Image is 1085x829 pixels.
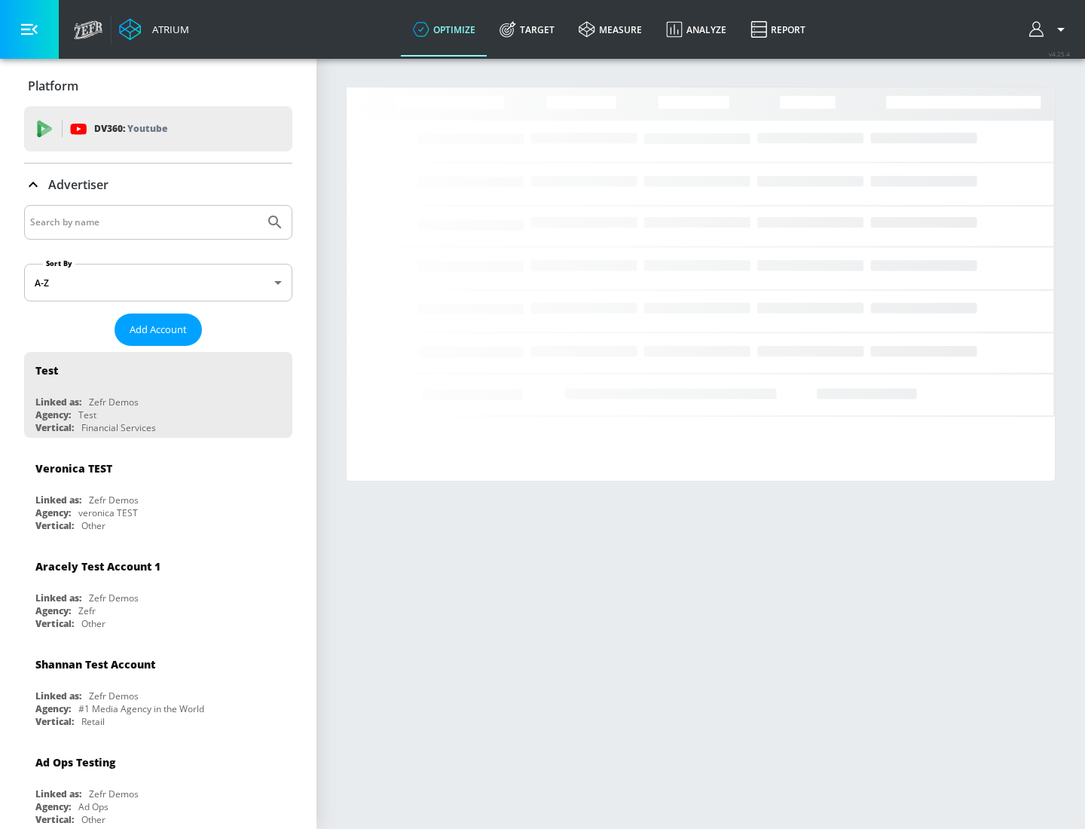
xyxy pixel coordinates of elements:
[35,559,160,574] div: Aracely Test Account 1
[89,690,139,702] div: Zefr Demos
[127,121,167,136] p: Youtube
[35,592,81,604] div: Linked as:
[24,548,292,634] div: Aracely Test Account 1Linked as:Zefr DemosAgency:ZefrVertical:Other
[24,352,292,438] div: TestLinked as:Zefr DemosAgency:TestVertical:Financial Services
[146,23,189,36] div: Atrium
[89,494,139,506] div: Zefr Demos
[35,604,71,617] div: Agency:
[43,258,75,268] label: Sort By
[35,519,74,532] div: Vertical:
[89,592,139,604] div: Zefr Demos
[738,2,818,57] a: Report
[78,604,96,617] div: Zefr
[24,164,292,206] div: Advertiser
[487,2,567,57] a: Target
[401,2,487,57] a: optimize
[81,421,156,434] div: Financial Services
[130,321,187,338] span: Add Account
[81,519,105,532] div: Other
[35,657,155,671] div: Shannan Test Account
[35,396,81,408] div: Linked as:
[119,18,189,41] a: Atrium
[24,450,292,536] div: Veronica TESTLinked as:Zefr DemosAgency:veronica TESTVertical:Other
[654,2,738,57] a: Analyze
[35,755,115,769] div: Ad Ops Testing
[24,65,292,107] div: Platform
[81,715,105,728] div: Retail
[78,800,108,813] div: Ad Ops
[35,494,81,506] div: Linked as:
[35,363,58,378] div: Test
[1049,50,1070,58] span: v 4.25.4
[35,617,74,630] div: Vertical:
[35,702,71,715] div: Agency:
[24,106,292,151] div: DV360: Youtube
[89,396,139,408] div: Zefr Demos
[35,506,71,519] div: Agency:
[48,176,108,193] p: Advertiser
[89,788,139,800] div: Zefr Demos
[24,646,292,732] div: Shannan Test AccountLinked as:Zefr DemosAgency:#1 Media Agency in the WorldVertical:Retail
[35,461,112,476] div: Veronica TEST
[35,421,74,434] div: Vertical:
[81,617,105,630] div: Other
[35,800,71,813] div: Agency:
[78,408,96,421] div: Test
[81,813,105,826] div: Other
[94,121,167,137] p: DV360:
[28,78,78,94] p: Platform
[30,213,258,232] input: Search by name
[78,702,204,715] div: #1 Media Agency in the World
[35,408,71,421] div: Agency:
[35,813,74,826] div: Vertical:
[35,715,74,728] div: Vertical:
[24,264,292,301] div: A-Z
[115,314,202,346] button: Add Account
[35,788,81,800] div: Linked as:
[78,506,138,519] div: veronica TEST
[35,690,81,702] div: Linked as:
[567,2,654,57] a: measure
